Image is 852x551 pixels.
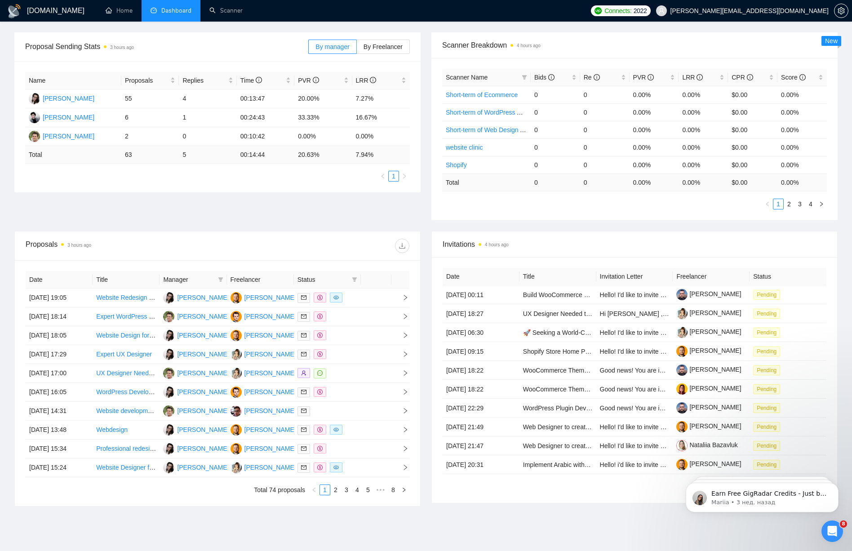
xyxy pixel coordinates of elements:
[442,40,827,51] span: Scanner Breakdown
[523,423,724,431] a: Web Designer to create visuals for multiple websites (Russian speaking)
[177,406,229,416] div: [PERSON_NAME]
[163,349,174,360] img: PK
[39,35,155,43] p: Message from Mariia, sent 3 нед. назад
[676,366,741,373] a: [PERSON_NAME]
[676,440,688,451] img: c15xFe7-6vXvDfvuFEtziNOHM9NNOgbw3CCZwsGdT_0jcMFsRAxmvjl5SciRaQ9dfY
[298,77,319,84] span: PVR
[446,74,488,81] span: Scanner Name
[177,330,229,340] div: [PERSON_NAME]
[13,19,166,49] div: message notification from Mariia, 3 нед. назад. Earn Free GigRadar Credits - Just by Sharing Your...
[523,386,740,393] a: WooCommerce Theme Developer Needed to Fix Header & Navigation Layout
[676,289,688,300] img: c1aNZuuaNJq6Lg_AY-tAd83C-SM9JktFlj6k7NyrFJGGaSwTSPElYgp1VeMRTfjLKK
[25,41,308,52] span: Proposal Sending Stats
[231,387,242,398] img: SG
[177,387,229,397] div: [PERSON_NAME]
[352,127,410,146] td: 0.00%
[301,427,306,432] span: mail
[301,295,306,300] span: mail
[446,109,543,116] a: Short-term of WordPress Americas
[679,121,728,138] td: 0.00%
[531,103,580,121] td: 0
[584,74,600,81] span: Re
[231,426,296,433] a: AC[PERSON_NAME]
[163,330,174,341] img: PK
[795,199,805,209] a: 3
[96,426,128,433] a: Webdesign
[753,328,780,338] span: Pending
[161,7,191,14] span: Dashboard
[25,72,121,89] th: Name
[163,462,174,473] img: PK
[816,199,827,209] li: Next Page
[753,461,784,468] a: Pending
[231,443,242,454] img: AC
[580,156,630,173] td: 0
[531,86,580,103] td: 0
[294,127,352,146] td: 0.00%
[163,293,229,301] a: PK[PERSON_NAME]
[395,242,409,249] span: download
[377,171,388,182] li: Previous Page
[446,91,518,98] a: Short-term of Ecommerce
[216,273,225,286] span: filter
[231,293,296,301] a: AC[PERSON_NAME]
[341,484,352,495] li: 3
[231,405,242,417] img: AG
[179,72,236,89] th: Replies
[231,312,296,320] a: SG[PERSON_NAME]
[231,462,242,473] img: VS
[389,171,399,181] a: 1
[315,43,349,50] span: By manager
[395,239,409,253] button: download
[388,171,399,182] li: 1
[676,347,741,354] a: [PERSON_NAME]
[43,131,94,141] div: [PERSON_NAME]
[672,464,852,527] iframe: Intercom notifications сообщение
[244,425,296,435] div: [PERSON_NAME]
[240,77,262,84] span: Time
[237,89,294,108] td: 00:13:47
[311,487,317,493] span: left
[442,173,531,191] td: Total
[676,346,688,357] img: c1MFplIIhqIElmyFUBZ8BXEpI9f51hj4QxSyXq_Q7hwkd0ckEycJ6y3Swt0JtKMXL2
[676,422,741,430] a: [PERSON_NAME]
[163,387,174,398] img: PK
[179,146,236,164] td: 5
[231,292,242,303] img: AC
[648,74,654,80] span: info-circle
[753,347,784,355] a: Pending
[237,146,294,164] td: 00:14:44
[753,384,780,394] span: Pending
[231,388,296,395] a: SG[PERSON_NAME]
[177,368,229,378] div: [PERSON_NAME]
[350,273,359,286] span: filter
[399,171,410,182] button: right
[676,402,688,413] img: c1aNZuuaNJq6Lg_AY-tAd83C-SM9JktFlj6k7NyrFJGGaSwTSPElYgp1VeMRTfjLKK
[96,464,285,471] a: Website Designer for Dynamic & Interactive B2B Site (UI/UX Focus)
[773,199,784,209] li: 1
[231,350,296,357] a: VS[PERSON_NAME]
[777,103,827,121] td: 0.00%
[231,331,296,338] a: AC[PERSON_NAME]
[43,112,94,122] div: [PERSON_NAME]
[29,94,94,102] a: PK[PERSON_NAME]
[163,311,174,322] img: MF
[446,126,610,133] a: Short-term of Web Design Amricas/[GEOGRAPHIC_DATA]
[523,310,741,317] a: UX Designer Needed to Create Wireframes & UI Functional Design Document
[548,74,555,80] span: info-circle
[370,77,376,83] span: info-circle
[753,347,780,356] span: Pending
[580,121,630,138] td: 0
[177,293,229,302] div: [PERSON_NAME]
[799,74,806,80] span: info-circle
[301,389,306,395] span: mail
[29,113,94,120] a: OK[PERSON_NAME]
[777,173,827,191] td: 0.00 %
[753,365,780,375] span: Pending
[773,199,783,209] a: 1
[121,89,179,108] td: 55
[679,156,728,173] td: 0.00%
[840,520,847,528] span: 8
[682,74,703,81] span: LRR
[96,313,240,320] a: Expert WordPress Designer for Figma to Elementor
